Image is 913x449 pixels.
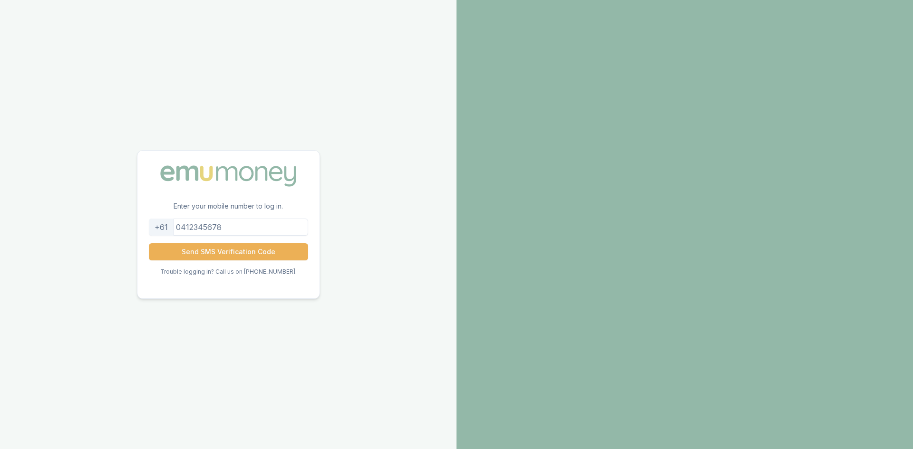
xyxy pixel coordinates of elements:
input: 0412345678 [149,219,308,236]
p: Enter your mobile number to log in. [137,201,320,219]
div: +61 [149,219,174,236]
p: Trouble logging in? Call us on [PHONE_NUMBER]. [160,268,297,276]
button: Send SMS Verification Code [149,243,308,260]
img: Emu Money [157,162,300,190]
